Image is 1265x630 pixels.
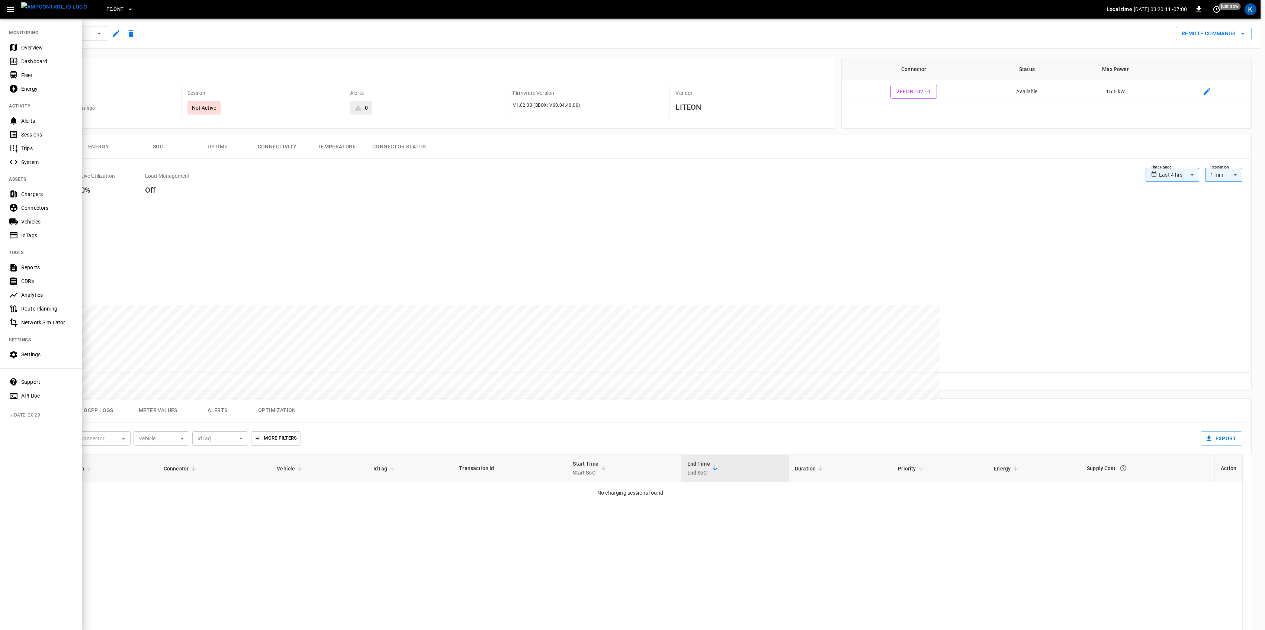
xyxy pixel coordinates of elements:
div: Analytics [21,291,73,299]
button: set refresh interval [1211,3,1223,15]
div: Energy [21,85,73,93]
div: Network Simulator [21,319,73,326]
p: Local time [1107,6,1132,13]
img: ampcontrol.io logo [21,2,87,12]
div: profile-icon [1245,3,1256,15]
div: Sessions [21,131,73,138]
div: Support [21,378,73,386]
div: IdTags [21,232,73,239]
div: CDRs [21,277,73,285]
div: Overview [21,44,73,51]
div: Chargers [21,190,73,198]
div: Reports [21,264,73,271]
span: just now [1219,3,1241,10]
div: Alerts [21,117,73,125]
div: System [21,158,73,166]
div: Fleet [21,71,73,79]
span: v [DATE] 20:29 [10,412,76,419]
p: [DATE] 03:20:11 -07:00 [1134,6,1187,13]
div: Route Planning [21,305,73,312]
div: Connectors [21,204,73,212]
div: Dashboard [21,58,73,65]
div: Vehicles [21,218,73,225]
div: API Doc [21,392,73,399]
div: Settings [21,351,73,358]
span: FE.ONT [106,5,123,14]
div: Trips [21,145,73,152]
